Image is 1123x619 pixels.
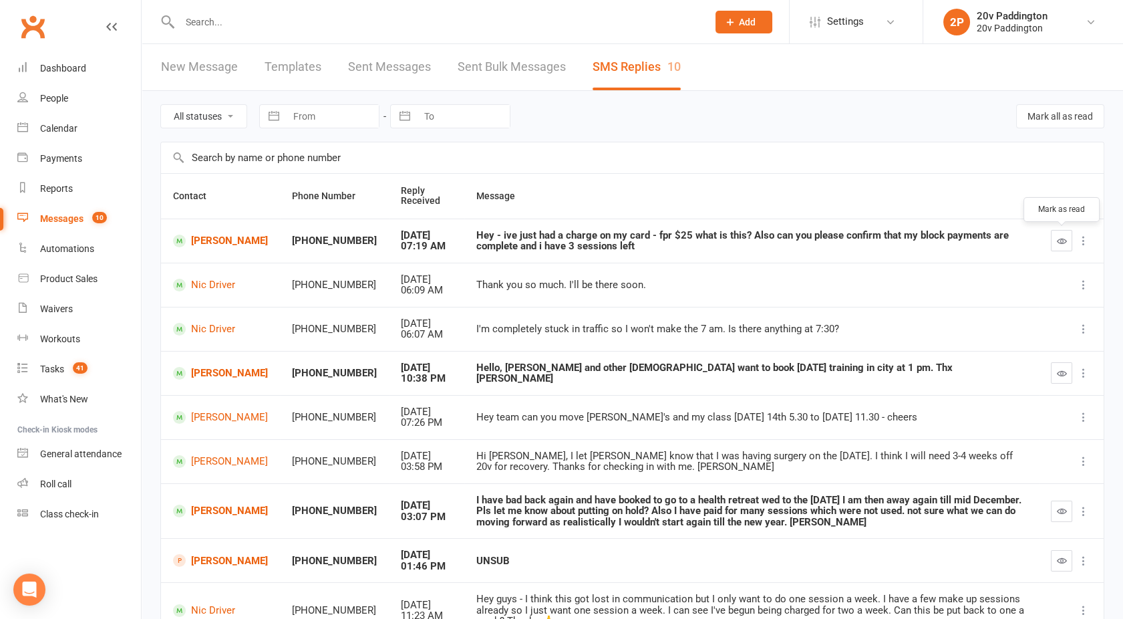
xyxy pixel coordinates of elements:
[17,234,141,264] a: Automations
[17,114,141,144] a: Calendar
[40,153,82,164] div: Payments
[401,329,452,340] div: 06:07 AM
[40,243,94,254] div: Automations
[292,279,377,291] div: [PHONE_NUMBER]
[173,323,268,336] a: Nic Driver
[173,554,268,567] a: [PERSON_NAME]
[292,324,377,335] div: [PHONE_NUMBER]
[17,499,141,529] a: Class kiosk mode
[401,373,452,384] div: 10:38 PM
[40,394,88,404] div: What's New
[476,279,1027,291] div: Thank you so much. I'll be there soon.
[476,324,1027,335] div: I'm completely stuck in traffic so I won't make the 7 am. Is there anything at 7:30?
[401,600,452,611] div: [DATE]
[161,142,1104,173] input: Search by name or phone number
[292,555,377,567] div: [PHONE_NUMBER]
[40,364,64,374] div: Tasks
[40,303,73,314] div: Waivers
[292,412,377,423] div: [PHONE_NUMBER]
[40,273,98,284] div: Product Sales
[17,439,141,469] a: General attendance kiosk mode
[40,213,84,224] div: Messages
[173,455,268,468] a: [PERSON_NAME]
[476,230,1027,252] div: Hey - ive just had a charge on my card - fpr $25 what is this? Also can you please confirm that m...
[943,9,970,35] div: 2P
[739,17,756,27] span: Add
[286,105,379,128] input: From
[458,44,566,90] a: Sent Bulk Messages
[40,509,99,519] div: Class check-in
[417,105,510,128] input: To
[401,461,452,473] div: 03:58 PM
[173,279,268,291] a: Nic Driver
[464,174,1039,219] th: Message
[476,495,1027,528] div: I have bad back again and have booked to go to a health retreat wed to the [DATE] I am then away ...
[17,144,141,174] a: Payments
[176,13,698,31] input: Search...
[292,456,377,467] div: [PHONE_NUMBER]
[173,411,268,424] a: [PERSON_NAME]
[977,10,1048,22] div: 20v Paddington
[17,264,141,294] a: Product Sales
[401,511,452,523] div: 03:07 PM
[401,500,452,511] div: [DATE]
[476,412,1027,423] div: Hey team can you move [PERSON_NAME]'s and my class [DATE] 14th 5.30 to [DATE] 11.30 - cheers
[73,362,88,374] span: 41
[17,384,141,414] a: What's New
[40,123,77,134] div: Calendar
[401,362,452,374] div: [DATE]
[17,354,141,384] a: Tasks 41
[401,417,452,428] div: 07:26 PM
[161,174,280,219] th: Contact
[476,362,1027,384] div: Hello, [PERSON_NAME] and other [DEMOGRAPHIC_DATA] want to book [DATE] training in city at 1 pm. T...
[40,334,80,344] div: Workouts
[40,63,86,74] div: Dashboard
[476,555,1027,567] div: UNSUB
[715,11,772,33] button: Add
[827,7,864,37] span: Settings
[1016,104,1104,128] button: Mark all as read
[476,451,1027,473] div: Hi [PERSON_NAME], I let [PERSON_NAME] know that I was having surgery on the [DATE]. I think I wil...
[280,174,389,219] th: Phone Number
[92,212,107,223] span: 10
[292,235,377,247] div: [PHONE_NUMBER]
[401,561,452,572] div: 01:46 PM
[40,183,73,194] div: Reports
[173,235,268,247] a: [PERSON_NAME]
[17,84,141,114] a: People
[17,294,141,324] a: Waivers
[17,204,141,234] a: Messages 10
[173,505,268,517] a: [PERSON_NAME]
[348,44,431,90] a: Sent Messages
[389,174,464,219] th: Reply Received
[265,44,321,90] a: Templates
[401,318,452,330] div: [DATE]
[161,44,238,90] a: New Message
[593,44,681,90] a: SMS Replies10
[667,59,681,74] div: 10
[292,368,377,379] div: [PHONE_NUMBER]
[16,10,49,43] a: Clubworx
[292,505,377,517] div: [PHONE_NUMBER]
[401,230,452,241] div: [DATE]
[173,604,268,617] a: Nic Driver
[401,274,452,285] div: [DATE]
[17,469,141,499] a: Roll call
[40,93,68,104] div: People
[13,574,45,606] div: Open Intercom Messenger
[401,451,452,462] div: [DATE]
[40,479,71,489] div: Roll call
[173,367,268,380] a: [PERSON_NAME]
[17,324,141,354] a: Workouts
[401,406,452,418] div: [DATE]
[401,285,452,296] div: 06:09 AM
[17,53,141,84] a: Dashboard
[977,22,1048,34] div: 20v Paddington
[17,174,141,204] a: Reports
[401,241,452,252] div: 07:19 AM
[401,549,452,561] div: [DATE]
[292,605,377,616] div: [PHONE_NUMBER]
[40,449,122,459] div: General attendance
